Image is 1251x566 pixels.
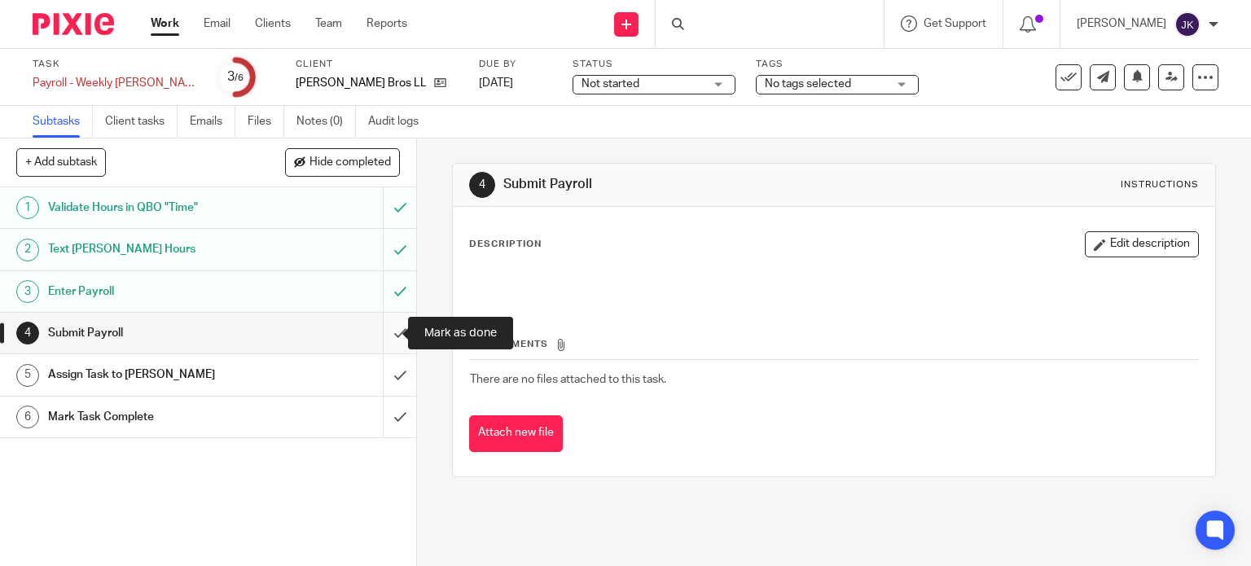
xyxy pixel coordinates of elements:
[285,148,400,176] button: Hide completed
[16,322,39,344] div: 4
[48,321,261,345] h1: Submit Payroll
[48,362,261,387] h1: Assign Task to [PERSON_NAME]
[924,18,986,29] span: Get Support
[33,75,195,91] div: Payroll - Weekly [PERSON_NAME]
[33,106,93,138] a: Subtasks
[1174,11,1201,37] img: svg%3E
[479,77,513,89] span: [DATE]
[296,106,356,138] a: Notes (0)
[33,75,195,91] div: Payroll - Weekly Barlow
[296,75,426,91] p: [PERSON_NAME] Bros LLC
[315,15,342,32] a: Team
[16,280,39,303] div: 3
[469,415,563,452] button: Attach new file
[33,13,114,35] img: Pixie
[235,73,244,82] small: /6
[582,78,639,90] span: Not started
[248,106,284,138] a: Files
[33,58,195,71] label: Task
[48,405,261,429] h1: Mark Task Complete
[756,58,919,71] label: Tags
[479,58,552,71] label: Due by
[765,78,851,90] span: No tags selected
[190,106,235,138] a: Emails
[470,374,666,385] span: There are no files attached to this task.
[151,15,179,32] a: Work
[48,195,261,220] h1: Validate Hours in QBO "Time"
[16,406,39,428] div: 6
[469,172,495,198] div: 4
[368,106,431,138] a: Audit logs
[255,15,291,32] a: Clients
[296,58,459,71] label: Client
[367,15,407,32] a: Reports
[503,176,868,193] h1: Submit Payroll
[204,15,230,32] a: Email
[227,68,244,86] div: 3
[16,148,106,176] button: + Add subtask
[16,196,39,219] div: 1
[16,239,39,261] div: 2
[470,340,548,349] span: Attachments
[469,238,542,251] p: Description
[309,156,391,169] span: Hide completed
[1077,15,1166,32] p: [PERSON_NAME]
[105,106,178,138] a: Client tasks
[1121,178,1199,191] div: Instructions
[16,364,39,387] div: 5
[573,58,735,71] label: Status
[48,279,261,304] h1: Enter Payroll
[48,237,261,261] h1: Text [PERSON_NAME] Hours
[1085,231,1199,257] button: Edit description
